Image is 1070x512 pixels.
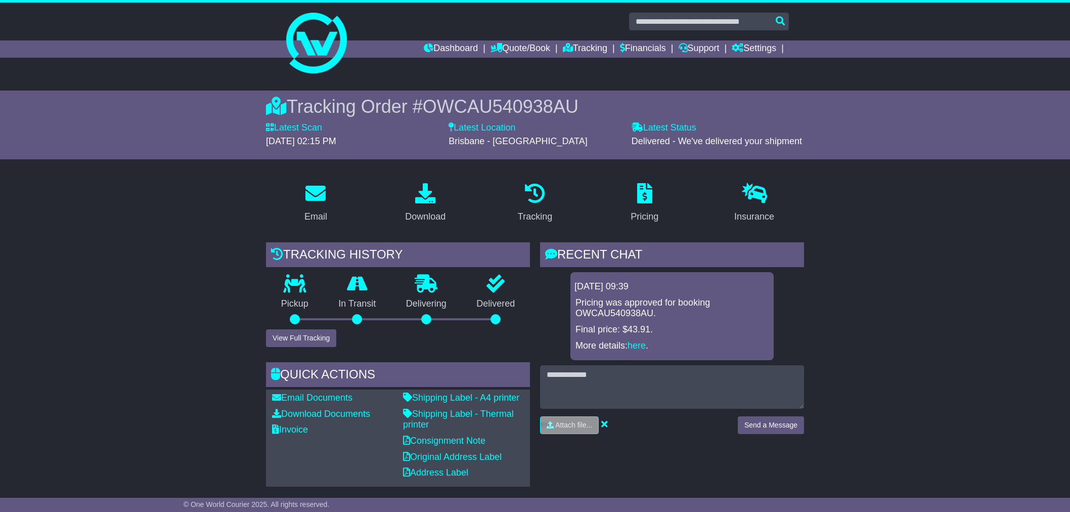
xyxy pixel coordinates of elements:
a: Settings [732,40,776,58]
p: Pickup [266,298,324,310]
a: here [628,340,646,351]
p: Delivering [391,298,462,310]
p: More details: . [575,340,769,352]
label: Latest Status [632,122,696,134]
div: Insurance [734,210,774,224]
div: Quick Actions [266,362,530,390]
a: Insurance [728,180,781,227]
a: Shipping Label - A4 printer [403,393,519,403]
span: Delivered - We've delivered your shipment [632,136,802,146]
div: [DATE] 09:39 [574,281,770,292]
a: Email [298,180,334,227]
a: Consignment Note [403,436,485,446]
a: Dashboard [424,40,478,58]
p: Final price: $43.91. [575,324,769,335]
span: OWCAU540938AU [423,96,578,117]
div: Tracking Order # [266,96,804,117]
button: View Full Tracking [266,329,336,347]
p: Delivered [462,298,530,310]
a: Financials [620,40,666,58]
span: © One World Courier 2025. All rights reserved. [184,500,330,508]
span: [DATE] 02:15 PM [266,136,336,146]
div: Tracking [518,210,552,224]
div: RECENT CHAT [540,242,804,270]
a: Pricing [624,180,665,227]
a: Address Label [403,467,468,478]
a: Tracking [563,40,607,58]
a: Support [679,40,720,58]
div: Tracking history [266,242,530,270]
a: Invoice [272,424,308,435]
span: Brisbane - [GEOGRAPHIC_DATA] [449,136,587,146]
a: Download Documents [272,409,370,419]
label: Latest Location [449,122,515,134]
a: Tracking [511,180,559,227]
div: Download [405,210,445,224]
label: Latest Scan [266,122,322,134]
a: Email Documents [272,393,352,403]
div: Pricing [631,210,658,224]
a: Quote/Book [491,40,550,58]
div: Email [304,210,327,224]
a: Original Address Label [403,452,502,462]
p: In Transit [324,298,391,310]
a: Download [398,180,452,227]
p: Pricing was approved for booking OWCAU540938AU. [575,297,769,319]
button: Send a Message [738,416,804,434]
a: Shipping Label - Thermal printer [403,409,514,430]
